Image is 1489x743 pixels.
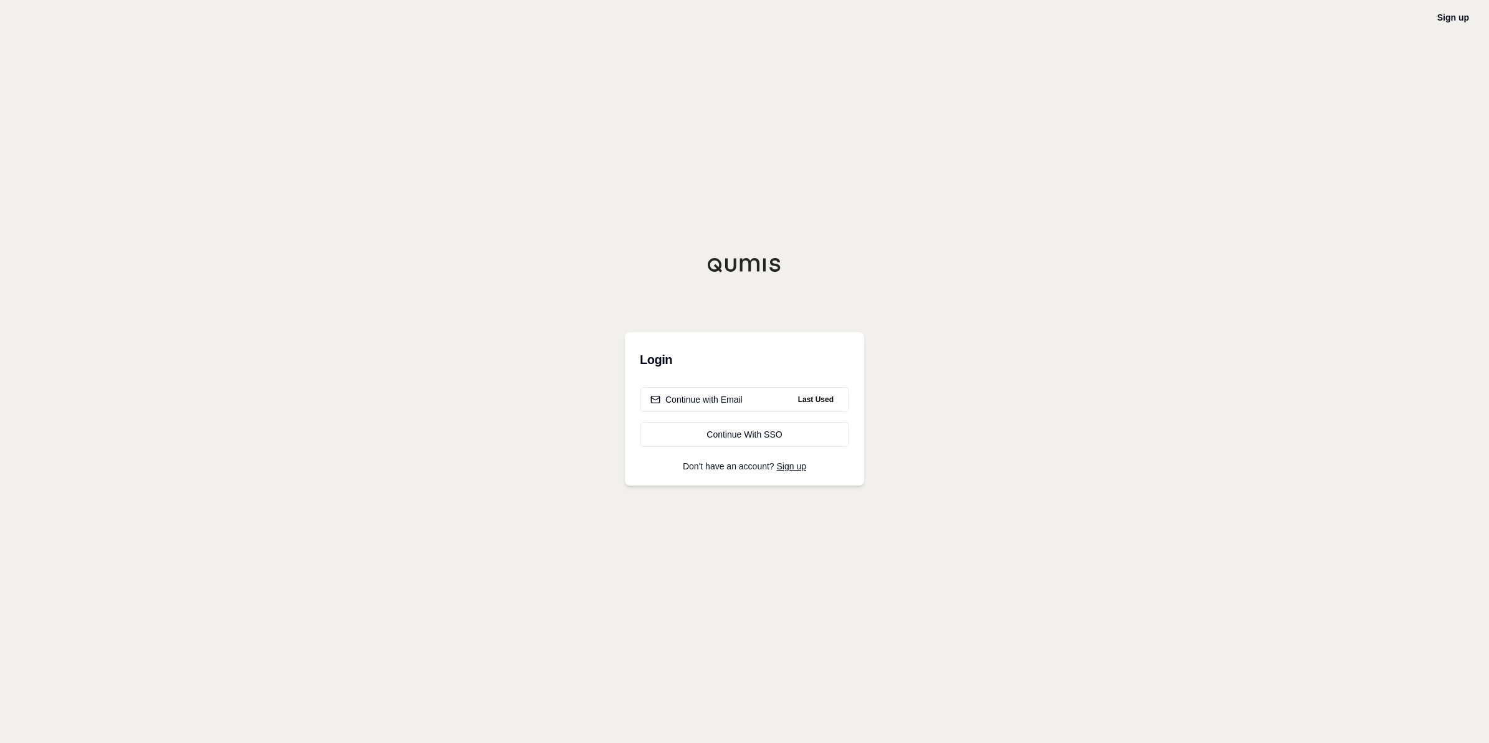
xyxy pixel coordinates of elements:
a: Sign up [777,461,806,471]
h3: Login [640,347,849,372]
a: Sign up [1437,12,1469,22]
p: Don't have an account? [640,462,849,471]
div: Continue With SSO [650,428,839,441]
img: Qumis [707,257,782,272]
a: Continue With SSO [640,422,849,447]
span: Last Used [793,392,839,407]
div: Continue with Email [650,393,743,406]
button: Continue with EmailLast Used [640,387,849,412]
